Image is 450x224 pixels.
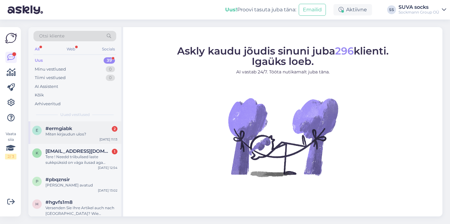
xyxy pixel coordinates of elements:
[177,45,389,67] span: Askly kaudu jõudis sinuni juba klienti. Igaüks loeb.
[112,149,117,154] div: 1
[45,182,117,188] div: [PERSON_NAME] avatud
[35,202,39,206] span: h
[333,4,372,15] div: Aktiivne
[335,45,354,57] span: 296
[35,57,43,64] div: Uus
[36,128,38,133] span: e
[35,66,66,72] div: Minu vestlused
[45,126,72,131] span: #ermgiabk
[399,10,439,15] div: Sockmann Group OÜ
[35,101,61,107] div: Arhiveeritud
[45,148,111,154] span: kukktom@mail.com
[104,57,115,64] div: 39
[299,4,326,16] button: Emailid
[45,131,117,137] div: Miten kirjaudun ulos?
[99,137,117,142] div: [DATE] 11:13
[387,5,396,14] div: SS
[45,199,73,205] span: #hgvfs1m8
[399,5,446,15] a: SUVA socksSockmann Group OÜ
[98,165,117,170] div: [DATE] 12:54
[5,154,16,159] div: 2 / 3
[5,131,16,159] div: Vaata siia
[60,112,90,118] span: Uued vestlused
[225,7,237,13] b: Uus!
[177,69,389,75] p: AI vastab 24/7. Tööta nutikamalt juba täna.
[5,32,17,44] img: Askly Logo
[226,80,340,194] img: No Chat active
[45,154,117,165] div: Tere ! Needd triibulised laste sukkpüksid on väga ilusad aga [PERSON_NAME] mõelnud isana et kas n...
[399,5,439,10] div: SUVA socks
[45,177,70,182] span: #pbqznsir
[35,92,44,98] div: Kõik
[35,75,66,81] div: Tiimi vestlused
[106,75,115,81] div: 0
[112,126,117,132] div: 2
[98,188,117,193] div: [DATE] 13:02
[101,45,116,53] div: Socials
[45,205,117,216] div: Versenden Sie Ihre Artikel auch nach [GEOGRAPHIC_DATA]? Wie [PERSON_NAME] sind die Vetsandkosten ...
[33,45,41,53] div: All
[36,179,39,184] span: p
[39,33,64,39] span: Otsi kliente
[35,83,58,90] div: AI Assistent
[65,45,76,53] div: Web
[36,151,39,155] span: k
[225,6,296,14] div: Proovi tasuta juba täna:
[106,66,115,72] div: 0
